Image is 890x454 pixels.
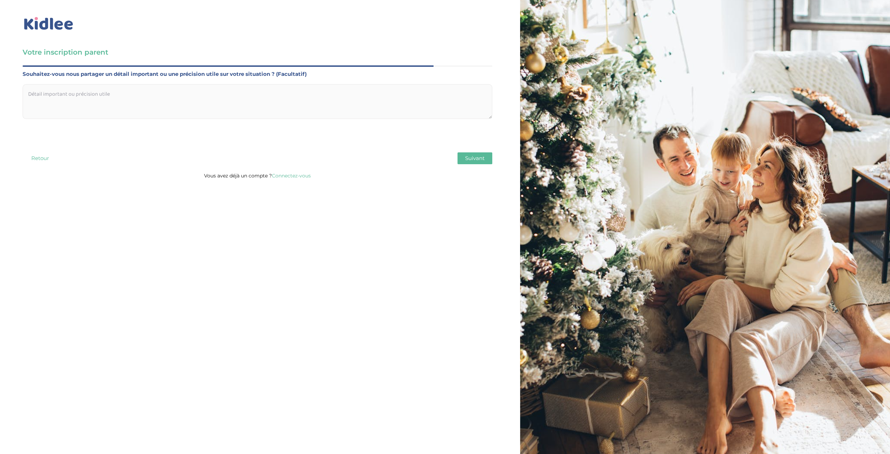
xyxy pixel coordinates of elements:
[23,16,75,32] img: logo_kidlee_bleu
[458,152,492,164] button: Suivant
[272,173,311,179] a: Connectez-vous
[23,171,492,180] p: Vous avez déjà un compte ?
[465,155,485,161] span: Suivant
[23,70,492,79] label: Souhaitez-vous nous partager un détail important ou une précision utile sur votre situation ? (Fa...
[23,152,57,164] button: Retour
[23,47,492,57] h3: Votre inscription parent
